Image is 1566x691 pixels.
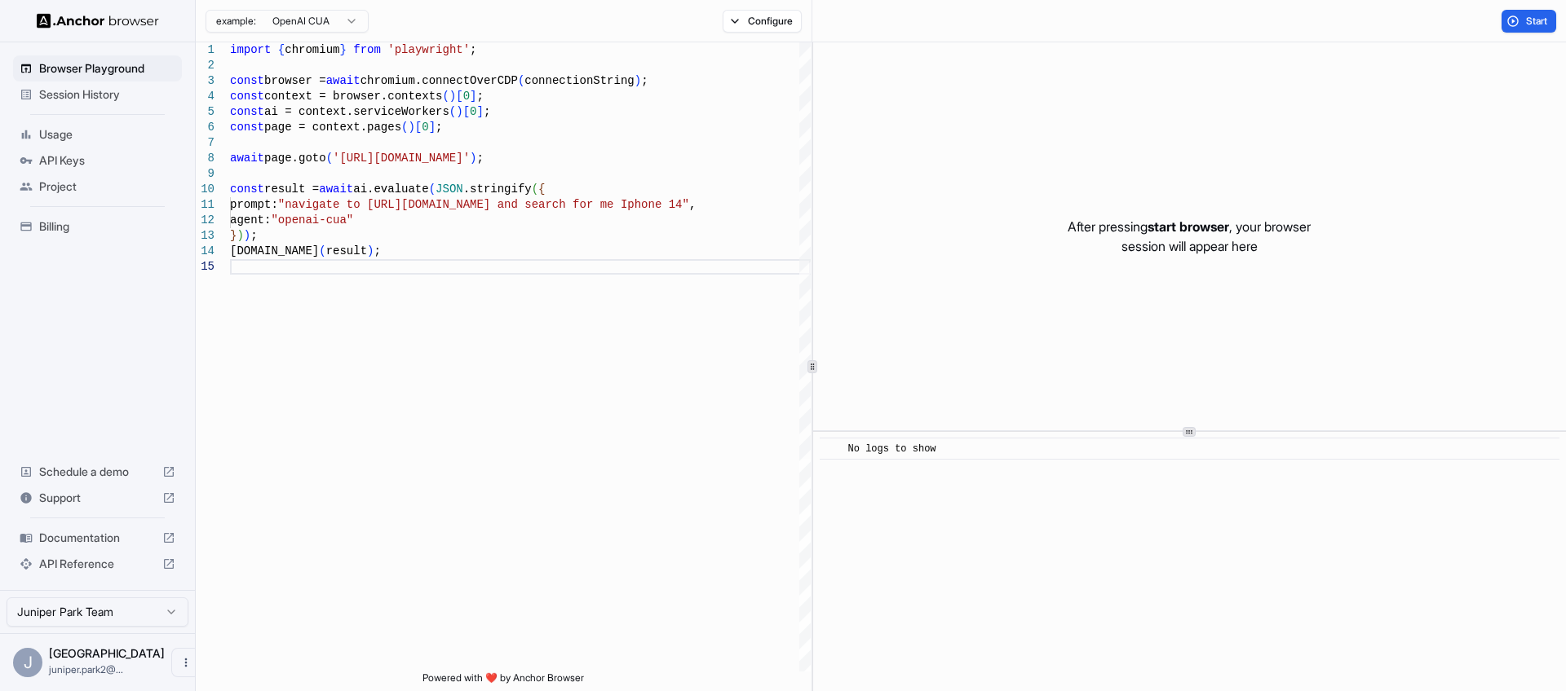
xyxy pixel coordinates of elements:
button: Open menu [171,648,201,677]
span: const [230,105,264,118]
span: 0 [422,121,428,134]
div: 10 [196,182,215,197]
span: '[URL][DOMAIN_NAME]' [333,152,470,165]
div: Usage [13,121,182,147]
span: result [326,244,367,257]
span: ; [476,90,483,103]
span: ; [470,43,476,56]
div: 3 [196,73,215,89]
span: ( [518,74,524,87]
span: [DOMAIN_NAME] [230,244,319,257]
span: "openai-cua" [271,213,353,227]
span: import [230,43,271,56]
div: 2 [196,58,215,73]
span: { [538,183,545,196]
span: ( [319,244,325,257]
span: agent: [230,213,271,227]
div: 11 [196,197,215,213]
span: ) [367,244,374,257]
div: 13 [196,228,215,244]
span: connectionString [524,74,634,87]
span: ] [470,90,476,103]
span: Billing [39,218,175,235]
span: ai.evaluate [353,183,428,196]
span: start browser [1148,218,1229,235]
div: 4 [196,89,215,104]
div: Schedule a demo [13,459,182,485]
div: 12 [196,213,215,228]
span: Documentation [39,530,156,546]
div: API Keys [13,147,182,174]
span: await [326,74,361,87]
div: Billing [13,213,182,240]
span: const [230,74,264,87]
div: Session History [13,81,182,108]
span: [ [463,105,470,118]
span: ) [635,74,641,87]
span: API Keys [39,152,175,169]
span: API Reference [39,556,156,572]
span: Juniper Park [49,646,165,660]
span: example: [216,15,256,28]
span: 0 [463,90,470,103]
span: ) [408,121,414,134]
span: chromium [285,43,339,56]
span: Start [1526,15,1549,28]
span: juniper.park2@gmail.com [49,663,123,676]
span: const [230,90,264,103]
span: ) [470,152,476,165]
div: 6 [196,120,215,135]
div: J [13,648,42,677]
span: prompt: [230,198,278,211]
span: ( [442,90,449,103]
span: "navigate to [URL][DOMAIN_NAME] and search f [278,198,580,211]
span: result = [264,183,319,196]
span: ; [436,121,442,134]
span: await [230,152,264,165]
div: API Reference [13,551,182,577]
button: Configure [723,10,802,33]
span: No logs to show [848,443,936,455]
span: page = context.pages [264,121,401,134]
span: 'playwright' [387,43,470,56]
span: browser = [264,74,326,87]
span: ; [250,229,257,242]
span: Powered with ❤️ by Anchor Browser [422,671,584,691]
span: ) [449,90,456,103]
span: } [339,43,346,56]
span: Browser Playground [39,60,175,77]
span: Support [39,490,156,506]
span: ; [374,244,380,257]
span: { [278,43,285,56]
div: 14 [196,244,215,259]
span: ; [484,105,490,118]
span: [ [456,90,462,103]
span: ( [401,121,408,134]
span: const [230,183,264,196]
div: Browser Playground [13,55,182,81]
div: 5 [196,104,215,120]
span: Session History [39,86,175,103]
span: const [230,121,264,134]
span: await [319,183,353,196]
span: page.goto [264,152,326,165]
span: ] [429,121,436,134]
span: ) [456,105,462,118]
p: After pressing , your browser session will appear here [1068,217,1311,256]
div: 1 [196,42,215,58]
span: ] [476,105,483,118]
span: , [689,198,696,211]
img: Anchor Logo [37,13,159,29]
span: ) [244,229,250,242]
div: 15 [196,259,215,275]
span: ( [532,183,538,196]
span: ( [326,152,333,165]
span: ( [429,183,436,196]
span: Project [39,178,175,195]
span: or me Iphone 14" [579,198,688,211]
span: Usage [39,126,175,143]
span: JSON [436,183,463,196]
span: ai = context.serviceWorkers [264,105,449,118]
span: ( [449,105,456,118]
span: from [353,43,381,56]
